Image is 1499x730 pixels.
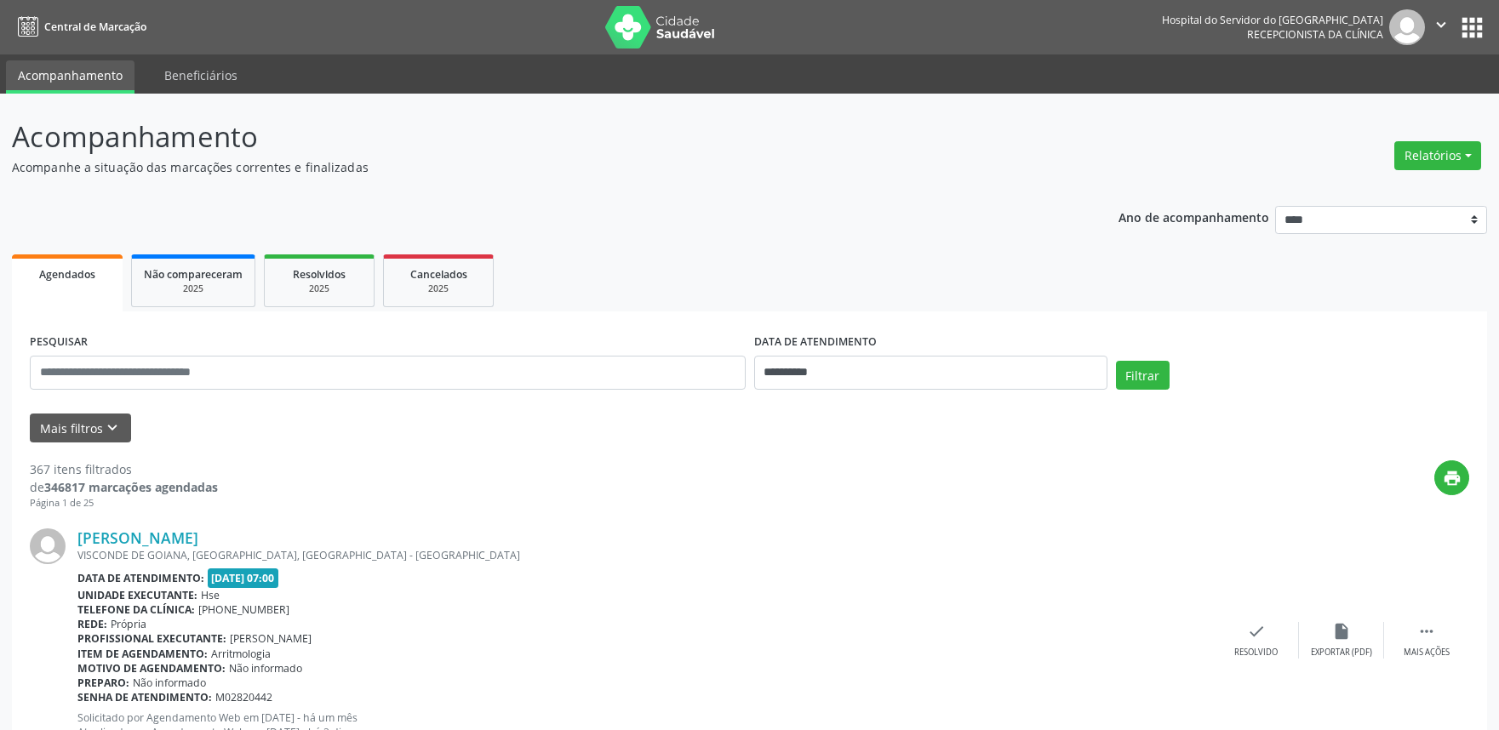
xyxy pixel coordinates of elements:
[133,676,206,690] span: Não informado
[44,20,146,34] span: Central de Marcação
[1247,622,1266,641] i: check
[208,568,279,588] span: [DATE] 07:00
[201,588,220,602] span: Hse
[77,661,226,676] b: Motivo de agendamento:
[1425,9,1457,45] button: 
[77,588,197,602] b: Unidade executante:
[77,676,129,690] b: Preparo:
[77,617,107,631] b: Rede:
[1432,15,1450,34] i: 
[1332,622,1351,641] i: insert_drive_file
[39,267,95,282] span: Agendados
[77,602,195,617] b: Telefone da clínica:
[12,158,1044,176] p: Acompanhe a situação das marcações correntes e finalizadas
[1247,27,1383,42] span: Recepcionista da clínica
[1162,13,1383,27] div: Hospital do Servidor do [GEOGRAPHIC_DATA]
[144,282,243,295] div: 2025
[198,602,289,617] span: [PHONE_NUMBER]
[1311,647,1372,659] div: Exportar (PDF)
[6,60,134,94] a: Acompanhamento
[1443,469,1462,488] i: print
[1434,460,1469,495] button: print
[1116,361,1170,390] button: Filtrar
[77,631,226,646] b: Profissional executante:
[1404,647,1450,659] div: Mais ações
[77,571,204,585] b: Data de atendimento:
[230,631,312,646] span: [PERSON_NAME]
[30,478,218,496] div: de
[215,690,272,704] span: M02820442
[30,528,66,564] img: img
[211,647,271,661] span: Arritmologia
[12,116,1044,158] p: Acompanhamento
[44,479,218,495] strong: 346817 marcações agendadas
[12,13,146,41] a: Central de Marcação
[77,528,198,547] a: [PERSON_NAME]
[1234,647,1278,659] div: Resolvido
[30,413,131,443] button: Mais filtroskeyboard_arrow_down
[77,548,1214,562] div: VISCONDE DE GOIANA, [GEOGRAPHIC_DATA], [GEOGRAPHIC_DATA] - [GEOGRAPHIC_DATA]
[410,267,467,282] span: Cancelados
[1394,141,1481,170] button: Relatórios
[111,617,146,631] span: Própria
[1457,13,1487,43] button: apps
[277,282,362,295] div: 2025
[30,329,88,356] label: PESQUISAR
[144,267,243,282] span: Não compareceram
[30,496,218,510] div: Página 1 de 25
[77,647,208,661] b: Item de agendamento:
[1119,206,1269,227] p: Ano de acompanhamento
[229,661,302,676] span: Não informado
[754,329,877,356] label: DATA DE ATENDIMENTO
[152,60,249,90] a: Beneficiários
[77,690,212,704] b: Senha de atendimento:
[396,282,481,295] div: 2025
[103,419,122,437] i: keyboard_arrow_down
[1389,9,1425,45] img: img
[293,267,346,282] span: Resolvidos
[1417,622,1436,641] i: 
[30,460,218,478] div: 367 itens filtrados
